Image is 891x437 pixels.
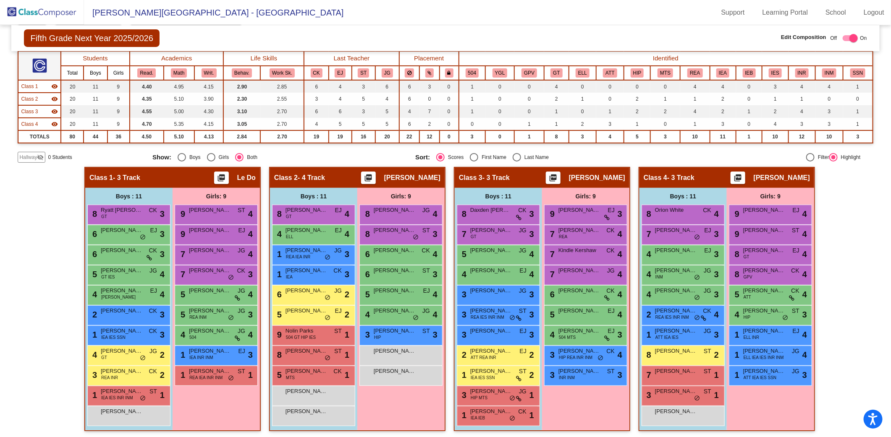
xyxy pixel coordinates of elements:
[130,51,224,66] th: Academics
[304,80,328,93] td: 6
[19,153,37,161] span: Hallway
[51,83,58,90] mat-icon: visibility
[419,66,439,80] th: Keep with students
[843,80,873,93] td: 1
[519,206,527,215] span: CK
[485,105,514,118] td: 0
[419,118,439,130] td: 2
[61,105,84,118] td: 20
[485,130,514,143] td: 0
[214,172,229,184] button: Print Students Details
[358,68,369,78] button: ST
[107,80,130,93] td: 9
[715,6,752,19] a: Support
[164,130,194,143] td: 5.10
[61,51,130,66] th: Students
[624,93,650,105] td: 2
[61,130,84,143] td: 80
[304,105,328,118] td: 6
[789,105,815,118] td: 4
[311,68,322,78] button: CK
[244,153,257,161] div: Both
[329,66,352,80] th: Emily Jelden
[459,105,485,118] td: 1
[529,208,534,220] span: 3
[680,118,710,130] td: 1
[84,80,107,93] td: 11
[736,130,762,143] td: 1
[736,80,762,93] td: 0
[546,172,561,184] button: Print Students Details
[624,66,650,80] th: Highly Involved Parent
[716,68,729,78] button: IEA
[18,93,61,105] td: Zina Stricherz - 4 Track
[470,206,512,214] span: Daxden [PERSON_NAME]
[194,80,224,93] td: 4.15
[514,130,544,143] td: 1
[399,130,420,143] td: 22
[375,105,399,118] td: 5
[270,188,357,205] div: Boys : 11
[352,93,376,105] td: 5
[667,174,694,182] span: - 3 Track
[680,105,710,118] td: 4
[843,105,873,118] td: 1
[596,93,624,105] td: 0
[61,66,84,80] th: Total
[819,6,853,19] a: School
[569,66,596,80] th: English Language Learner
[569,93,596,105] td: 1
[548,209,555,218] span: 9
[352,130,376,143] td: 16
[743,68,756,78] button: IEB
[440,66,459,80] th: Keep with teacher
[21,95,38,103] span: Class 2
[644,174,667,182] span: Class 4
[815,118,843,130] td: 3
[152,153,171,161] span: Show:
[710,105,736,118] td: 2
[61,118,84,130] td: 20
[304,66,328,80] th: Charlotte Kettner
[658,68,673,78] button: MTS
[352,118,376,130] td: 5
[843,93,873,105] td: 0
[84,93,107,105] td: 11
[223,118,260,130] td: 3.05
[90,209,97,218] span: 8
[608,206,615,215] span: EJ
[270,68,295,78] button: Work Sk.
[445,153,464,161] div: Scores
[137,68,156,78] button: Read.
[736,105,762,118] td: 1
[550,68,562,78] button: GT
[238,206,245,215] span: ST
[260,105,304,118] td: 2.70
[596,105,624,118] td: 1
[736,66,762,80] th: IEP-Behavioral
[624,130,650,143] td: 5
[459,51,873,66] th: Identified
[789,130,815,143] td: 12
[569,130,596,143] td: 3
[789,80,815,93] td: 4
[860,34,867,42] span: On
[422,206,430,215] span: JG
[762,80,788,93] td: 3
[304,130,328,143] td: 19
[680,130,710,143] td: 10
[51,108,58,115] mat-icon: visibility
[375,93,399,105] td: 4
[415,153,672,161] mat-radio-group: Select an option
[152,153,409,161] mat-radio-group: Select an option
[459,118,485,130] td: 0
[831,34,837,42] span: Off
[762,66,788,80] th: IEP-Speech
[352,80,376,93] td: 3
[838,153,861,161] div: Highlight
[399,80,420,93] td: 6
[352,66,376,80] th: Shannon Thompson
[815,80,843,93] td: 4
[754,174,810,182] span: [PERSON_NAME]
[521,153,549,161] div: Last Name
